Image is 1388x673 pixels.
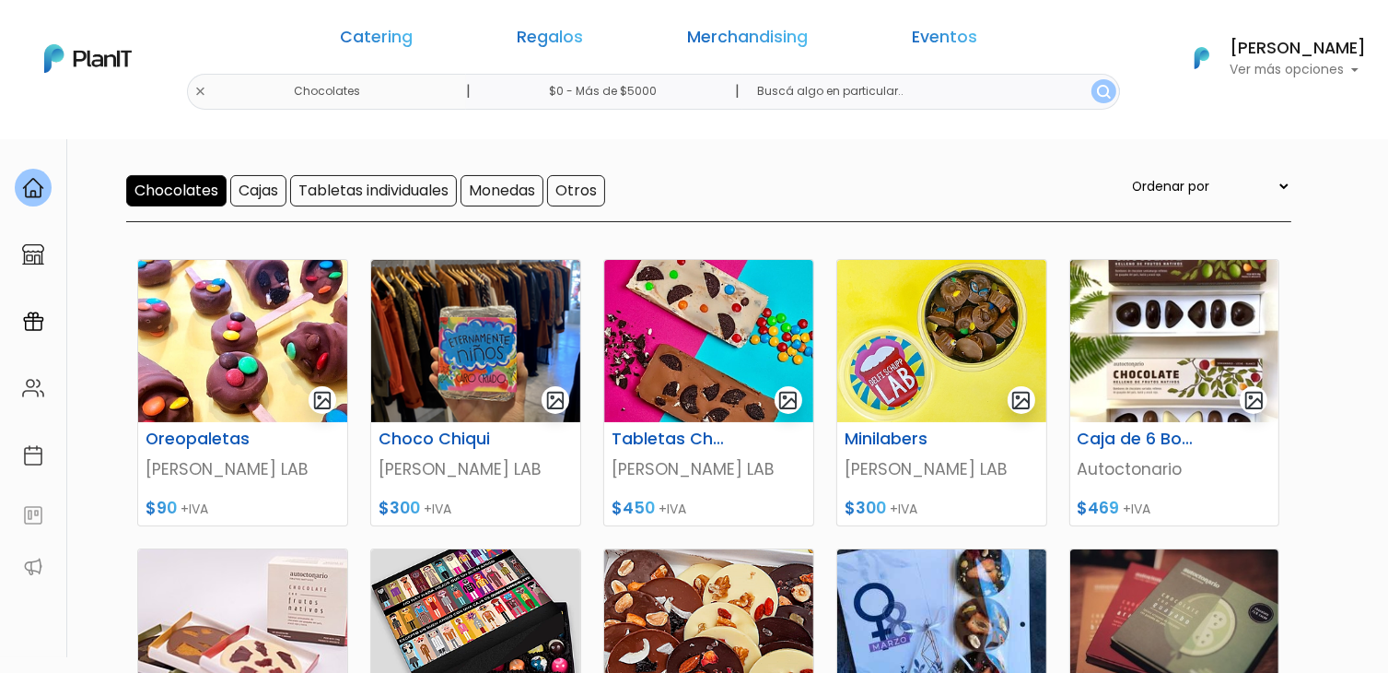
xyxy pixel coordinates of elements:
button: PlanIt Logo [PERSON_NAME] Ver más opciones [1171,34,1366,82]
a: gallery-light Caja de 6 Bombones Autoctonario $469 +IVA [1069,259,1280,526]
img: close-6986928ebcb1d6c9903e3b54e860dbc4d054630f23adef3a32610726dff6a82b.svg [194,86,206,98]
img: feedback-78b5a0c8f98aac82b08bfc38622c3050aee476f2c9584af64705fc4e61158814.svg [22,504,44,526]
a: Eventos [912,30,977,52]
input: Tabletas individuales [290,175,457,207]
img: gallery-light [1243,390,1265,411]
span: +IVA [659,500,686,518]
img: gallery-light [312,390,333,411]
img: gallery-light [777,390,799,411]
p: [PERSON_NAME] LAB [612,457,806,481]
img: campaigns-02234683943229c281be62815700db0a1741e53638e28bf9629b52c665b00959.svg [22,311,44,333]
h6: Minilabers [834,430,978,449]
img: thumb_paletas.jpg [138,260,347,422]
a: gallery-light Tabletas Chocolate [PERSON_NAME] LAB $450 +IVA [603,259,814,526]
p: Autoctonario [1078,457,1272,481]
img: partners-52edf745621dab592f3b2c58e3bca9d71375a7ef29c3b500c9f145b62cc070d4.svg [22,556,44,578]
h6: Tabletas Chocolate [601,430,745,449]
span: +IVA [890,500,917,518]
p: | [466,80,471,102]
span: $469 [1078,497,1120,519]
img: thumb_d9431d_09d84f65f36d4c32b59a9acc13557662_mv2.png [371,260,580,422]
h6: Oreopaletas [134,430,279,449]
img: gallery-light [1010,390,1032,411]
h6: Caja de 6 Bombones [1067,430,1211,449]
input: Buscá algo en particular.. [742,74,1119,110]
a: Catering [340,30,413,52]
p: [PERSON_NAME] LAB [845,457,1039,481]
img: marketplace-4ceaa7011d94191e9ded77b95e3339b90024bf715f7c57f8cf31f2d8c509eaba.svg [22,243,44,266]
input: Monedas [461,175,543,207]
img: calendar-87d922413cdce8b2cf7b7f5f62616a5cf9e4887200fb71536465627b3292af00.svg [22,444,44,466]
a: gallery-light Minilabers [PERSON_NAME] LAB $300 +IVA [836,259,1047,526]
img: gallery-light [545,390,566,411]
img: PlanIt Logo [44,44,132,73]
input: Otros [547,175,605,207]
a: Regalos [517,30,583,52]
span: $450 [612,497,655,519]
img: thumb_barras.jpg [604,260,813,422]
a: gallery-light Choco Chiqui [PERSON_NAME] LAB $300 +IVA [370,259,581,526]
input: Cajas [230,175,286,207]
p: [PERSON_NAME] LAB [379,457,573,481]
h6: [PERSON_NAME] [1230,41,1366,57]
a: Merchandising [687,30,808,52]
img: thumb_WhatsApp_Image_2023-04-27_at_15.28.58.jpeg [1070,260,1279,422]
span: +IVA [181,500,208,518]
p: [PERSON_NAME] LAB [146,457,340,481]
img: thumb_Bombones.jpg [837,260,1046,422]
p: Ver más opciones [1230,64,1366,77]
img: home-e721727adea9d79c4d83392d1f703f7f8bce08238fde08b1acbfd93340b81755.svg [22,177,44,199]
div: ¿Necesitás ayuda? [95,18,265,53]
span: $90 [146,497,177,519]
a: gallery-light Oreopaletas [PERSON_NAME] LAB $90 +IVA [137,259,348,526]
span: $300 [379,497,420,519]
span: $300 [845,497,886,519]
img: people-662611757002400ad9ed0e3c099ab2801c6687ba6c219adb57efc949bc21e19d.svg [22,377,44,399]
span: +IVA [1124,500,1151,518]
span: +IVA [424,500,451,518]
input: Chocolates [126,175,227,207]
img: search_button-432b6d5273f82d61273b3651a40e1bd1b912527efae98b1b7a1b2c0702e16a8d.svg [1097,85,1111,99]
p: | [735,80,740,102]
img: PlanIt Logo [1182,38,1222,78]
h6: Choco Chiqui [367,430,512,449]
